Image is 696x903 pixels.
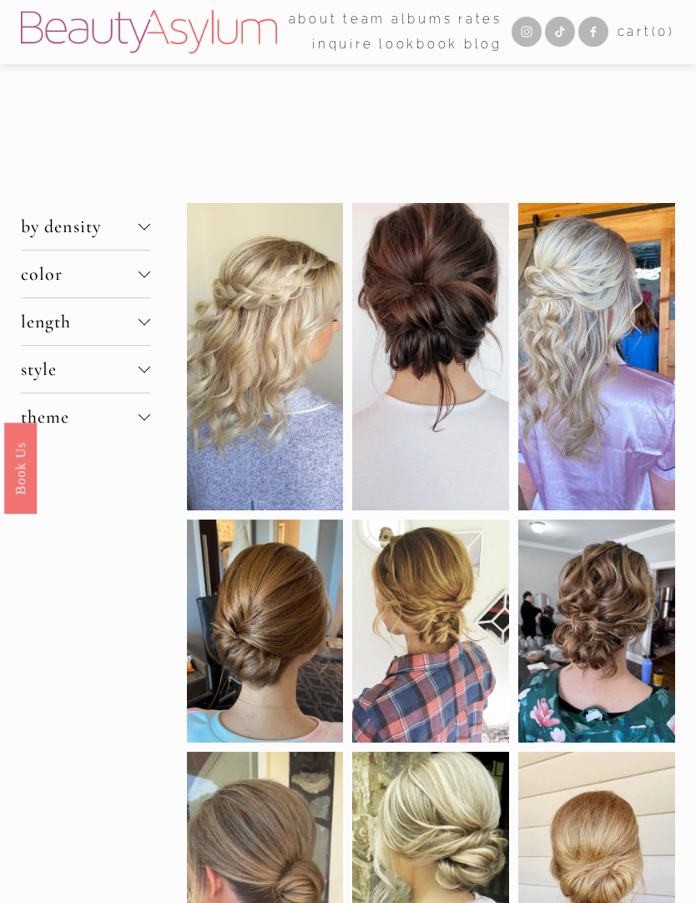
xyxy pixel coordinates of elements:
[391,7,453,32] a: albums
[545,17,575,47] a: TikTok
[21,346,150,393] button: style
[379,32,458,57] a: Lookbook
[512,17,542,47] a: Instagram
[658,24,668,39] span: 0
[458,7,502,32] a: Rates
[21,203,150,250] button: by density
[21,10,277,53] img: Beauty Asylum | Bridal Hair &amp; Makeup Charlotte &amp; Atlanta
[289,7,338,32] a: folder dropdown
[21,216,139,237] span: by density
[343,8,386,31] span: team
[21,393,150,440] button: theme
[618,21,675,43] a: 0 items in cart
[578,17,608,47] a: Facebook
[464,32,502,57] a: Blog
[289,8,338,31] span: about
[312,32,373,57] a: Inquire
[21,358,139,380] span: style
[652,24,675,39] span: ( )
[343,7,386,32] a: folder dropdown
[21,298,150,345] button: length
[21,311,139,332] span: length
[21,263,139,285] span: color
[21,406,139,428] span: theme
[4,422,37,513] a: Book Us
[21,251,150,297] button: color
